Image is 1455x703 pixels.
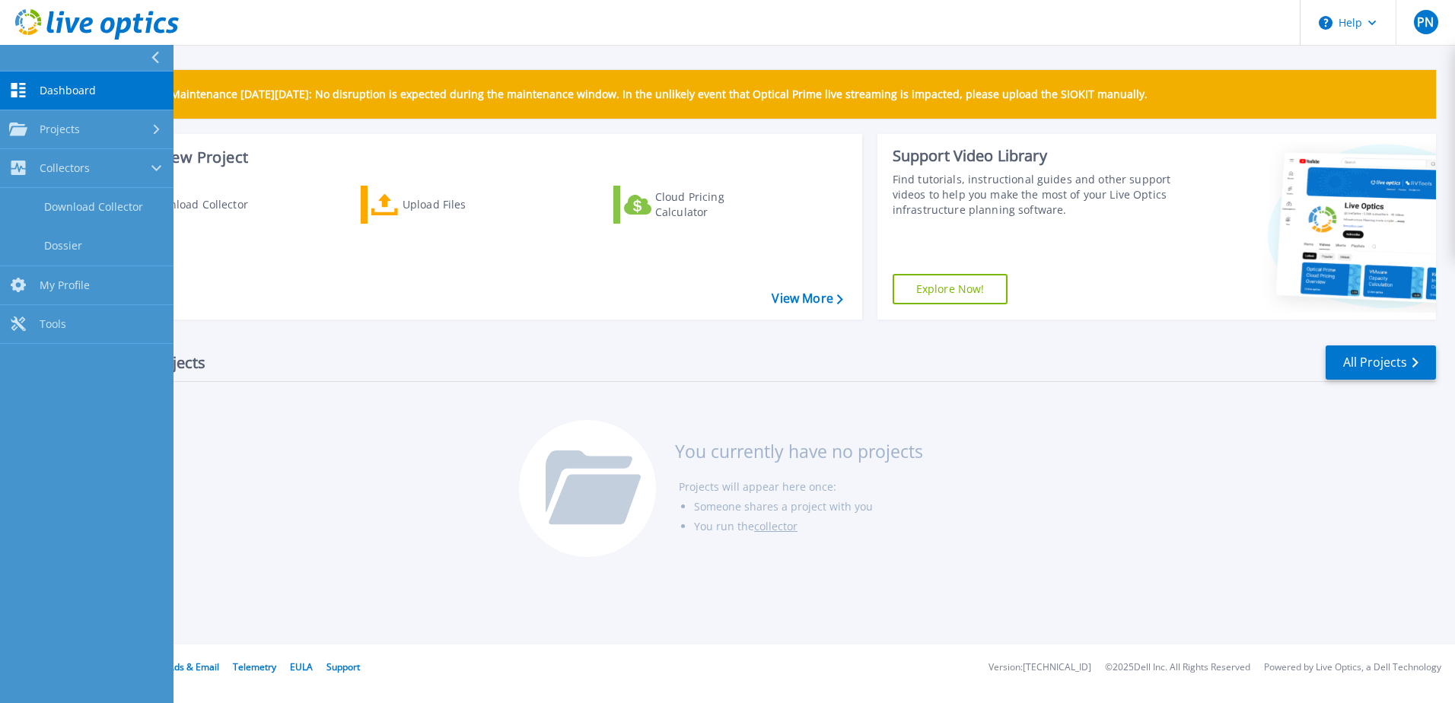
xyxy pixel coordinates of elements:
a: EULA [290,660,313,673]
a: Support [326,660,360,673]
a: Explore Now! [893,274,1008,304]
span: My Profile [40,278,90,292]
a: Telemetry [233,660,276,673]
div: Support Video Library [893,146,1177,166]
a: View More [772,291,842,306]
div: Cloud Pricing Calculator [655,189,777,220]
div: Upload Files [403,189,524,220]
li: © 2025 Dell Inc. All Rights Reserved [1105,663,1250,673]
span: Dashboard [40,84,96,97]
span: Collectors [40,161,90,175]
a: Upload Files [361,186,530,224]
a: Ads & Email [168,660,219,673]
div: Download Collector [147,189,269,220]
h3: Start a New Project [108,149,842,166]
li: Someone shares a project with you [694,497,923,517]
p: Scheduled Maintenance [DATE][DATE]: No disruption is expected during the maintenance window. In t... [113,88,1148,100]
a: collector [754,519,798,533]
a: All Projects [1326,345,1436,380]
span: Projects [40,122,80,136]
li: Version: [TECHNICAL_ID] [989,663,1091,673]
li: Projects will appear here once: [679,477,923,497]
h3: You currently have no projects [675,443,923,460]
a: Download Collector [108,186,278,224]
div: Find tutorials, instructional guides and other support videos to help you make the most of your L... [893,172,1177,218]
span: Tools [40,317,66,331]
li: Powered by Live Optics, a Dell Technology [1264,663,1441,673]
a: Cloud Pricing Calculator [613,186,783,224]
span: PN [1417,16,1434,28]
li: You run the [694,517,923,536]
